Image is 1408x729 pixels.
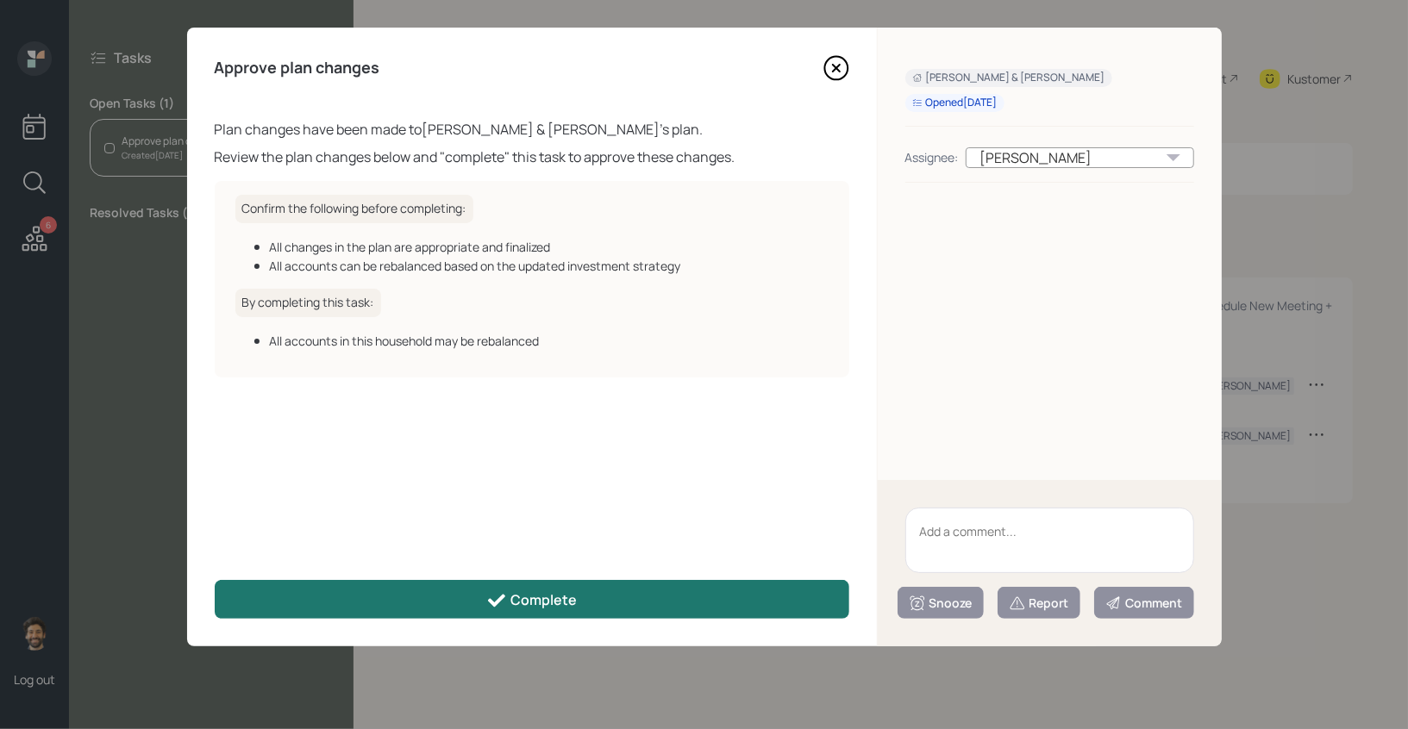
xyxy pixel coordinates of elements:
button: Snooze [898,587,984,619]
button: Report [998,587,1080,619]
div: Complete [486,590,577,611]
h6: By completing this task: [235,289,381,317]
h6: Confirm the following before completing: [235,195,473,223]
div: Comment [1105,595,1183,612]
div: Report [1009,595,1069,612]
div: Snooze [909,595,973,612]
div: Assignee: [905,148,959,166]
button: Complete [215,580,849,619]
div: All accounts in this household may be rebalanced [270,332,829,350]
div: All changes in the plan are appropriate and finalized [270,238,829,256]
div: Review the plan changes below and "complete" this task to approve these changes. [215,146,849,167]
div: [PERSON_NAME] & [PERSON_NAME] [912,71,1105,85]
h4: Approve plan changes [215,59,380,78]
div: Plan changes have been made to [PERSON_NAME] & [PERSON_NAME] 's plan. [215,119,849,140]
div: All accounts can be rebalanced based on the updated investment strategy [270,257,829,275]
div: [PERSON_NAME] [966,147,1194,168]
div: Opened [DATE] [912,96,998,110]
button: Comment [1094,587,1194,619]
